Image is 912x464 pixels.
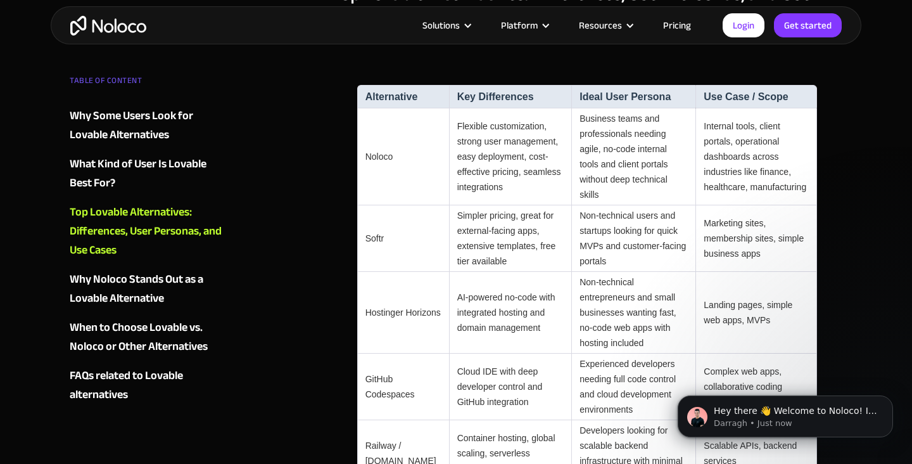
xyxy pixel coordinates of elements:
[659,369,912,458] iframe: Intercom notifications message
[695,354,816,420] td: Complex web apps, collaborative coding projects
[579,17,622,34] div: Resources
[571,354,695,420] td: Experienced developers needing full code control and cloud development environments
[357,272,449,354] td: Hostinger Horizons
[70,366,223,404] a: FAQs related to Lovable alternatives
[571,108,695,205] td: Business teams and professionals needing agile, no-code internal tools and client portals without...
[357,108,449,205] td: Noloco
[70,155,223,193] a: What Kind of User Is Lovable Best For?
[774,13,842,37] a: Get started
[571,272,695,354] td: Non-technical entrepreneurs and small businesses wanting fast, no-code web apps with hosting incl...
[647,17,707,34] a: Pricing
[695,108,816,205] td: Internal tools, client portals, operational dashboards across industries like finance, healthcare...
[70,318,223,356] a: When to Choose Lovable vs. Noloco or Other Alternatives
[571,85,695,108] th: Ideal User Persona
[407,17,485,34] div: Solutions
[70,71,223,96] div: TABLE OF CONTENT
[70,270,223,308] a: Why Noloco Stands Out as a Lovable Alternative
[357,354,449,420] td: GitHub Codespaces
[70,106,223,145] a: Why Some Users Look for Lovable Alternatives
[723,13,764,37] a: Login
[695,272,816,354] td: Landing pages, simple web apps, MVPs
[695,205,816,272] td: Marketing sites, membership sites, simple business apps
[449,108,572,205] td: Flexible customization, strong user management, easy deployment, cost-effective pricing, seamless...
[485,17,563,34] div: Platform
[70,203,223,260] a: Top Lovable Alternatives: Differences, User Personas, and Use Cases‍
[501,17,538,34] div: Platform
[695,85,816,108] th: Use Case / Scope
[571,205,695,272] td: Non-technical users and startups looking for quick MVPs and customer-facing portals
[422,17,460,34] div: Solutions
[449,85,572,108] th: Key Differences
[357,85,449,108] th: Alternative
[563,17,647,34] div: Resources
[449,205,572,272] td: Simpler pricing, great for external-facing apps, extensive templates, free tier available
[70,16,146,35] a: home
[449,354,572,420] td: Cloud IDE with deep developer control and GitHub integration
[357,205,449,272] td: Softr
[449,272,572,354] td: AI-powered no-code with integrated hosting and domain management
